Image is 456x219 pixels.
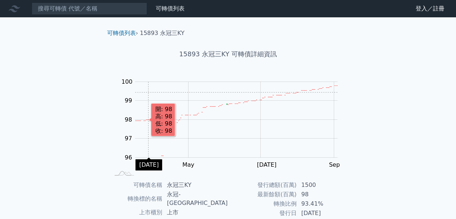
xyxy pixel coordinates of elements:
li: › [107,29,138,38]
tspan: 99 [125,97,132,104]
td: 轉換比例 [228,199,297,209]
td: 發行總額(百萬) [228,180,297,190]
tspan: 100 [121,78,133,85]
a: 可轉債列表 [156,5,185,12]
td: 發行日 [228,209,297,218]
td: 可轉債名稱 [110,180,163,190]
td: 最新餘額(百萬) [228,190,297,199]
a: 登入／註冊 [410,3,450,14]
tspan: 98 [125,116,132,123]
a: 可轉債列表 [107,30,136,36]
td: 永冠三KY [163,180,228,190]
tspan: 97 [125,135,132,142]
td: 1500 [297,180,346,190]
td: 永冠-[GEOGRAPHIC_DATA] [163,190,228,208]
tspan: 96 [125,154,132,161]
tspan: Sep [329,161,340,168]
g: Chart [118,78,349,168]
g: Series [135,86,337,156]
td: 轉換標的名稱 [110,190,163,208]
td: 上市 [163,208,228,217]
tspan: May [182,161,194,168]
td: 98 [297,190,346,199]
li: 15893 永冠三KY [140,29,185,38]
td: 上市櫃別 [110,208,163,217]
h1: 15893 永冠三KY 可轉債詳細資訊 [101,49,355,59]
td: 93.41% [297,199,346,209]
tspan: [DATE] [257,161,276,168]
input: 搜尋可轉債 代號／名稱 [32,3,147,15]
td: [DATE] [297,209,346,218]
